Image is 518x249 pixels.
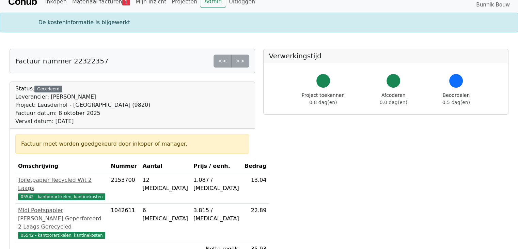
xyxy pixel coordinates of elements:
div: Afcoderen [380,92,407,106]
span: Bunnik Bouw [476,1,510,9]
span: 0.5 dag(en) [442,100,470,105]
th: Prijs / eenh. [191,159,242,173]
span: 05542 - kantoorartikelen, kantinekosten [18,232,105,239]
th: Aantal [140,159,191,173]
div: 6 [MEDICAL_DATA] [142,206,188,223]
div: 3.815 / [MEDICAL_DATA] [193,206,239,223]
span: 05542 - kantoorartikelen, kantinekosten [18,193,105,200]
div: Project toekennen [302,92,345,106]
a: Toiletpapier Recycled Wit 2 Laags05542 - kantoorartikelen, kantinekosten [18,176,105,201]
td: 1042611 [108,204,140,242]
th: Bedrag [242,159,269,173]
div: Beoordelen [442,92,470,106]
th: Omschrijving [15,159,108,173]
h5: Verwerkingstijd [269,52,503,60]
td: 13.04 [242,173,269,204]
div: Leverancier: [PERSON_NAME] [15,93,150,101]
div: Status: [15,85,150,126]
div: Factuur datum: 8 oktober 2025 [15,109,150,117]
a: Midi Poetspapier [PERSON_NAME] Geperforeerd 2 Laags Gerecycled05542 - kantoorartikelen, kantineko... [18,206,105,239]
div: Midi Poetspapier [PERSON_NAME] Geperforeerd 2 Laags Gerecycled [18,206,105,231]
h5: Factuur nummer 22322357 [15,57,109,65]
div: Factuur moet worden goedgekeurd door inkoper of manager. [21,140,244,148]
div: 12 [MEDICAL_DATA] [142,176,188,192]
span: 0.8 dag(en) [309,100,337,105]
div: Toiletpapier Recycled Wit 2 Laags [18,176,105,192]
div: De kosteninformatie is bijgewerkt [34,18,484,27]
div: Project: Leusderhof - [GEOGRAPHIC_DATA] (9820) [15,101,150,109]
div: 1.087 / [MEDICAL_DATA] [193,176,239,192]
td: 22.89 [242,204,269,242]
span: 0.0 dag(en) [380,100,407,105]
div: Verval datum: [DATE] [15,117,150,126]
td: 2153700 [108,173,140,204]
div: Gecodeerd [34,86,62,92]
th: Nummer [108,159,140,173]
